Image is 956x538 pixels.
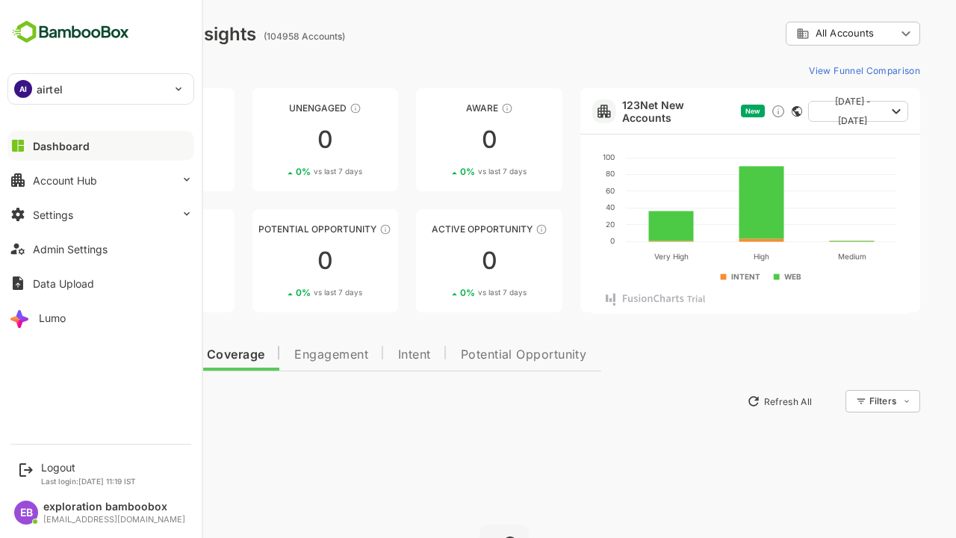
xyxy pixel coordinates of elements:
[200,209,347,312] a: Potential OpportunityThese accounts are MQAs and can be passed on to Inside Sales00%vs last 7 days
[553,202,562,211] text: 40
[36,102,182,114] div: Unreached
[36,388,145,415] button: New Insights
[7,165,194,195] button: Account Hub
[426,287,474,298] span: vs last 7 days
[553,186,562,195] text: 60
[364,223,510,235] div: Active Opportunity
[327,223,339,235] div: These accounts are MQAs and can be passed on to Inside Sales
[200,102,347,114] div: Unengaged
[701,252,717,262] text: High
[751,58,868,82] button: View Funnel Comparison
[601,252,636,262] text: Very High
[553,220,562,229] text: 20
[242,349,316,361] span: Engagement
[483,223,495,235] div: These accounts have open opportunities which might be at any of the Sales Stages
[364,249,510,273] div: 0
[7,268,194,298] button: Data Upload
[744,27,844,40] div: All Accounts
[449,102,461,114] div: These accounts have just entered the buying cycle and need further nurturing
[41,477,136,486] p: Last login: [DATE] 11:19 IST
[33,243,108,256] div: Admin Settings
[8,74,193,104] div: AIairtel
[426,166,474,177] span: vs last 7 days
[243,166,310,177] div: 0 %
[364,209,510,312] a: Active OpportunityThese accounts have open opportunities which might be at any of the Sales Stage...
[7,18,134,46] img: BambooboxFullLogoMark.5f36c76dfaba33ec1ec1367b70bb1252.svg
[364,102,510,114] div: Aware
[297,102,309,114] div: These accounts have not shown enough engagement and need nurturing
[33,174,97,187] div: Account Hub
[7,234,194,264] button: Admin Settings
[763,28,822,39] span: All Accounts
[39,312,66,324] div: Lumo
[200,249,347,273] div: 0
[768,92,834,131] span: [DATE] - [DATE]
[36,88,182,191] a: UnreachedThese accounts have not been engaged with for a defined time period00%vs last 7 days
[36,23,204,45] div: Dashboard Insights
[408,166,474,177] div: 0 %
[37,81,63,97] p: airtel
[550,152,562,161] text: 100
[33,140,90,152] div: Dashboard
[41,461,136,474] div: Logout
[51,349,212,361] span: Data Quality and Coverage
[261,287,310,298] span: vs last 7 days
[200,88,347,191] a: UnengagedThese accounts have not shown enough engagement and need nurturing00%vs last 7 days
[243,287,310,298] div: 0 %
[43,501,185,513] div: exploration bamboobox
[7,131,194,161] button: Dashboard
[739,106,750,117] div: This card does not support filter and segments
[14,80,32,98] div: AI
[693,107,708,115] span: New
[346,349,379,361] span: Intent
[261,166,310,177] span: vs last 7 days
[733,19,868,49] div: All Accounts
[558,236,562,245] text: 0
[80,166,146,177] div: 0 %
[98,166,146,177] span: vs last 7 days
[570,99,683,124] a: 123Net New Accounts
[7,200,194,229] button: Settings
[36,128,182,152] div: 0
[36,223,182,235] div: Engaged
[408,287,474,298] div: 0 %
[785,252,813,261] text: Medium
[7,303,194,333] button: Lumo
[200,128,347,152] div: 0
[688,389,766,413] button: Refresh All
[33,277,94,290] div: Data Upload
[80,287,146,298] div: 0 %
[756,101,856,122] button: [DATE] - [DATE]
[33,208,73,221] div: Settings
[211,31,297,42] ag: (104958 Accounts)
[816,388,868,415] div: Filters
[364,88,510,191] a: AwareThese accounts have just entered the buying cycle and need further nurturing00%vs last 7 days
[126,223,138,235] div: These accounts are warm, further nurturing would qualify them to MQAs
[718,104,733,119] div: Discover new ICP-fit accounts showing engagement — via intent surges, anonymous website visits, L...
[553,169,562,178] text: 80
[133,102,145,114] div: These accounts have not been engaged with for a defined time period
[36,209,182,312] a: EngagedThese accounts are warm, further nurturing would qualify them to MQAs00%vs last 7 days
[14,501,38,525] div: EB
[200,223,347,235] div: Potential Opportunity
[98,287,146,298] span: vs last 7 days
[817,395,844,406] div: Filters
[364,128,510,152] div: 0
[36,249,182,273] div: 0
[409,349,535,361] span: Potential Opportunity
[43,515,185,525] div: [EMAIL_ADDRESS][DOMAIN_NAME]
